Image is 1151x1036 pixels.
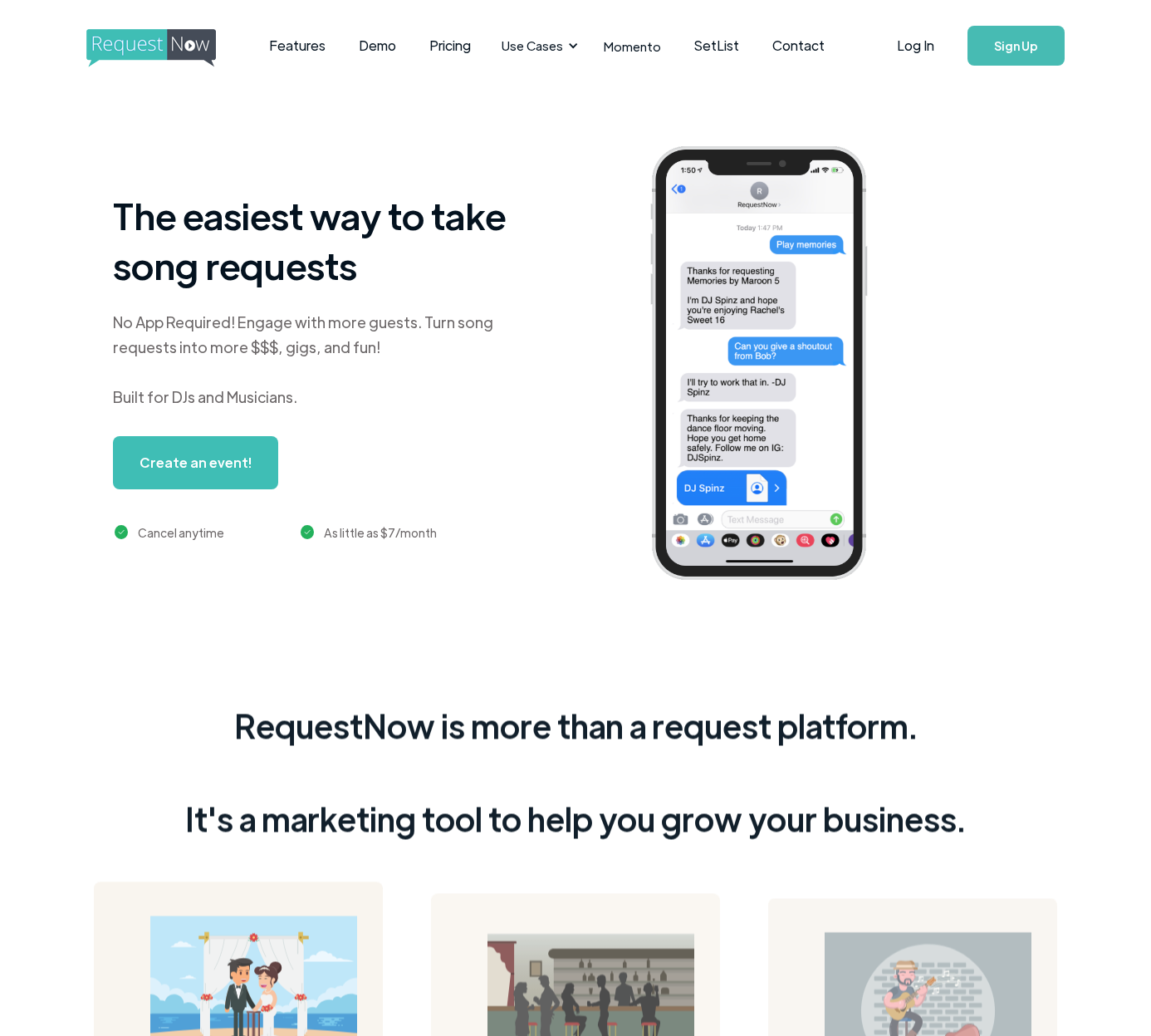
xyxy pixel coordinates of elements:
[113,190,528,290] h1: The easiest way to take song requests
[413,20,487,71] a: Pricing
[113,436,278,489] a: Create an event!
[138,523,224,543] div: Cancel anytime
[492,20,583,71] div: Use Cases
[880,17,951,75] a: Log In
[342,20,413,71] a: Demo
[86,29,247,67] img: requestnow logo
[678,20,756,71] a: SetList
[185,703,966,842] div: RequestNow is more than a request platform. It's a marketing tool to help you grow your business.
[301,525,315,539] img: green checkmark
[324,523,437,543] div: As little as $7/month
[86,29,211,62] a: home
[113,310,528,410] div: No App Required! Engage with more guests. Turn song requests into more $$$, gigs, and fun! Built ...
[967,26,1065,66] a: Sign Up
[115,525,129,539] img: green checkmark
[756,20,841,71] a: Contact
[252,20,342,71] a: Features
[631,135,912,597] img: iphone screenshot
[587,22,678,71] a: Momento
[502,37,563,55] div: Use Cases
